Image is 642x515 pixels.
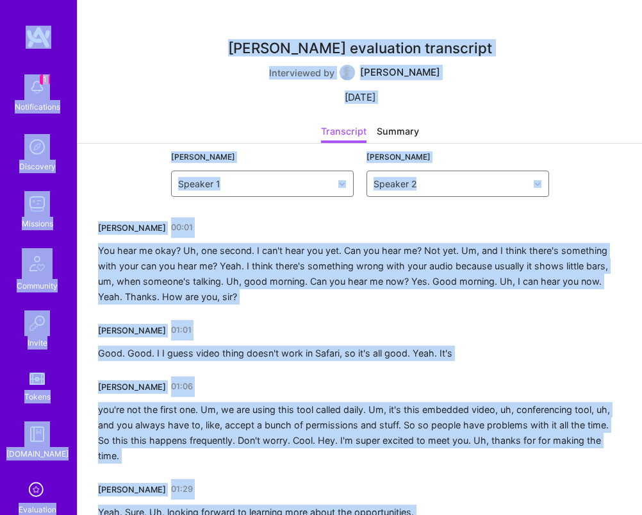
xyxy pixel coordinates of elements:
[98,483,166,496] div: [PERSON_NAME]
[345,90,375,104] div: [DATE]
[338,180,346,188] img: drop icon
[24,421,50,447] img: guide book
[340,65,355,80] img: User Avatar
[24,310,50,336] img: Invite
[26,26,51,49] img: logo
[98,243,621,305] div: You hear me okay? Uh, one second. I can't hear you yet. Can you hear me? Not yet. Um, and I think...
[98,324,166,337] div: [PERSON_NAME]
[98,402,621,464] div: you're not the first one. Um, we are using this tool called daily. Um, it's this embedded video, ...
[24,191,50,217] img: teamwork
[22,248,53,279] img: Community
[98,346,452,361] div: Good. Good. I I guess video thing doesn't work in Safari, so it's all good. Yeah. It's
[28,336,47,350] div: Invite
[534,180,541,188] img: drop icon
[366,152,431,162] label: [PERSON_NAME]
[40,74,50,85] span: 1
[24,134,50,160] img: discovery
[321,124,366,143] div: Transcript
[24,74,50,100] img: bell
[171,320,192,341] a: 01:01
[22,217,53,230] div: Missions
[171,479,193,500] a: 01:29
[19,160,56,173] div: Discovery
[171,152,235,162] label: [PERSON_NAME]
[98,380,166,394] div: [PERSON_NAME]
[228,41,492,55] div: [PERSON_NAME] evaluation transcript
[6,447,69,460] div: [DOMAIN_NAME]
[171,217,193,238] a: 00:01
[17,279,58,292] div: Community
[360,65,440,80] div: [PERSON_NAME]
[25,478,49,503] i: icon SelectionTeam
[15,100,60,114] div: Notifications
[377,124,419,143] div: Summary
[24,390,51,403] div: Tokens
[171,376,193,397] a: 01:06
[98,221,166,235] div: [PERSON_NAME]
[29,373,45,385] img: tokens
[269,65,450,80] div: Interviewed by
